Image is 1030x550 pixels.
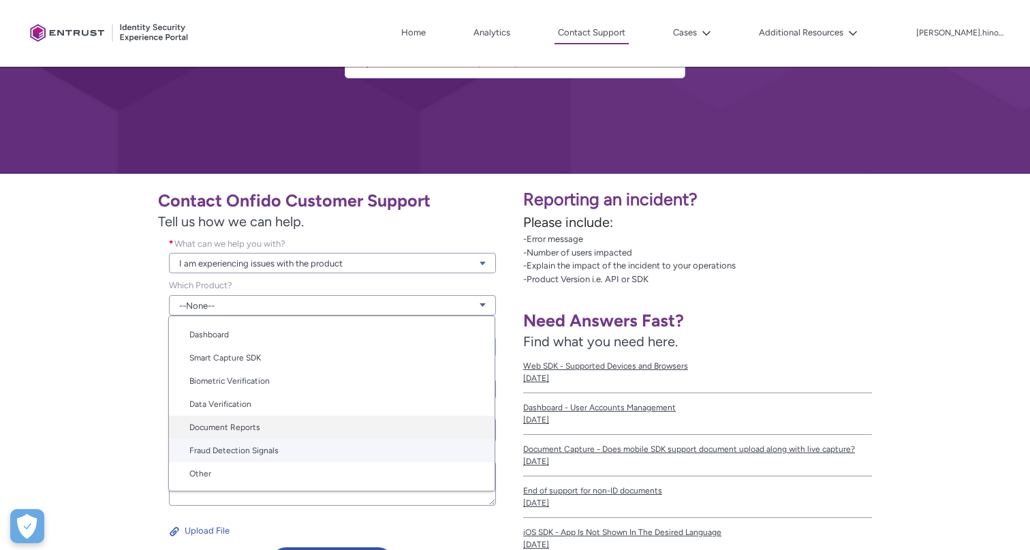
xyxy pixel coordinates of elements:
[523,393,872,435] a: Dashboard - User Accounts Management[DATE]
[10,509,44,543] button: Open Preferences
[169,346,495,369] a: Smart Capture SDK
[523,457,549,466] lightning-formatted-date-time: [DATE]
[523,435,872,476] a: Document Capture - Does mobile SDK support document upload along with live capture?[DATE]
[670,22,715,43] button: Cases
[523,352,872,393] a: Web SDK - Supported Devices and Browsers[DATE]
[523,476,872,518] a: End of support for non-ID documents[DATE]
[169,520,230,542] button: Upload File
[523,443,872,455] span: Document Capture - Does mobile SDK support document upload along with live capture?
[158,190,507,211] h1: Contact Onfido Customer Support
[169,295,496,316] a: --None--
[169,323,495,346] a: Dashboard
[169,280,232,290] span: Which Product?
[174,239,285,249] span: What can we help you with?
[169,416,495,439] a: Document Reports
[523,310,872,331] h1: Need Answers Fast?
[169,393,495,416] a: Data Verification
[523,360,872,372] span: Web SDK - Supported Devices and Browsers
[523,485,872,497] span: End of support for non-ID documents
[523,401,872,414] span: Dashboard - User Accounts Management
[967,487,1030,550] iframe: To enrich screen reader interactions, please activate Accessibility in Grammarly extension settings
[523,498,549,508] lightning-formatted-date-time: [DATE]
[523,415,549,425] lightning-formatted-date-time: [DATE]
[523,333,678,350] span: Find what you need here.
[169,462,495,485] a: Other
[169,237,174,251] span: required
[523,373,549,383] lightning-formatted-date-time: [DATE]
[523,232,1022,286] p: -Error message -Number of users impacted -Explain the impact of the incident to your operations -...
[523,526,872,538] span: iOS SDK - App Is Not Shown In The Desired Language
[916,29,1005,38] p: [PERSON_NAME].hinora
[916,25,1005,39] button: User Profile amela.hinora
[470,22,514,43] a: Analytics, opens in new tab
[555,22,629,44] a: Contact Support
[169,439,495,462] a: Fraud Detection Signals
[169,369,495,393] a: Biometric Verification
[10,509,44,543] div: Cookie Preferences
[523,187,1022,213] p: Reporting an incident?
[398,22,429,43] a: Home
[523,540,549,549] lightning-formatted-date-time: [DATE]
[755,22,861,43] button: Additional Resources
[158,211,507,232] span: Tell us how we can help.
[169,253,496,273] a: I am experiencing issues with the product
[523,212,1022,232] p: Please include:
